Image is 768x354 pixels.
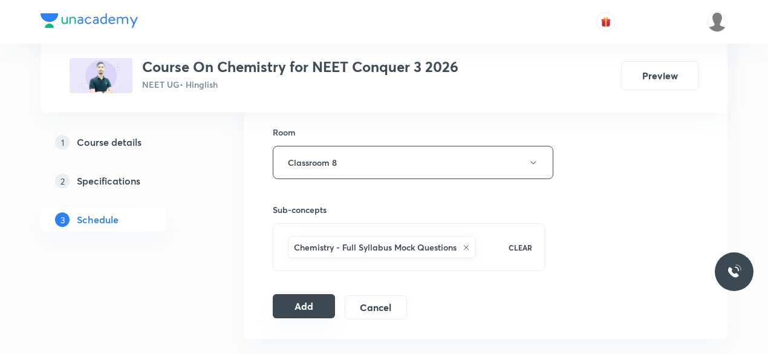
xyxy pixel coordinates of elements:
[345,295,407,320] button: Cancel
[70,58,132,93] img: BF9BF14F-1BFD-45ED-B383-336C31E46F08_plus.png
[509,242,532,253] p: CLEAR
[55,212,70,227] p: 3
[55,174,70,188] p: 2
[77,212,119,227] h5: Schedule
[41,169,205,193] a: 2Specifications
[273,203,545,216] h6: Sub-concepts
[621,61,698,90] button: Preview
[41,13,138,31] a: Company Logo
[273,146,553,179] button: Classroom 8
[77,135,142,149] h5: Course details
[273,294,335,318] button: Add
[273,126,296,139] h6: Room
[707,11,727,32] img: Arpita
[142,58,458,76] h3: Course On Chemistry for NEET Conquer 3 2026
[142,78,458,91] p: NEET UG • Hinglish
[294,241,457,254] h6: Chemistry - Full Syllabus Mock Questions
[596,12,616,31] button: avatar
[77,174,140,188] h5: Specifications
[600,16,611,27] img: avatar
[41,13,138,28] img: Company Logo
[41,130,205,154] a: 1Course details
[727,264,741,279] img: ttu
[55,135,70,149] p: 1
